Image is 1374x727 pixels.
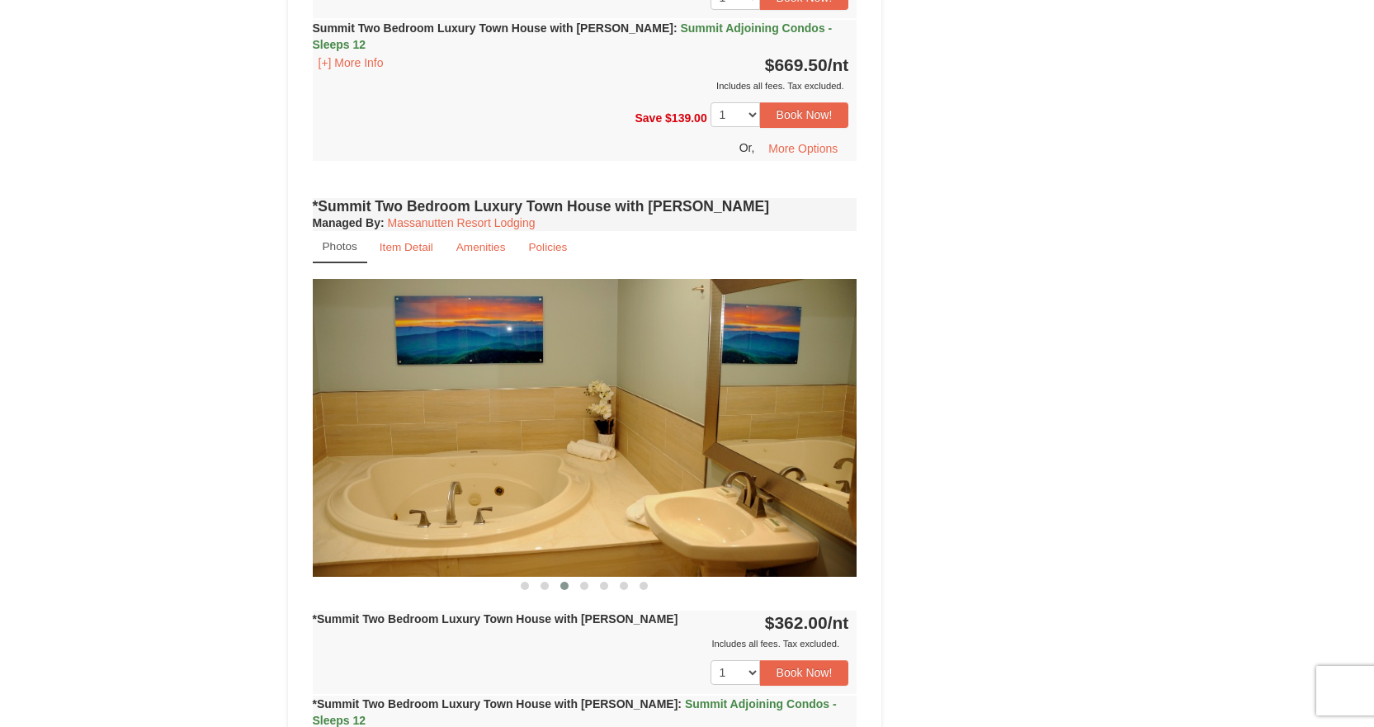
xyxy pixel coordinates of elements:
span: Save [635,111,662,125]
span: $139.00 [665,111,707,125]
a: Photos [313,231,367,263]
a: Massanutten Resort Lodging [388,216,536,229]
span: $669.50 [765,55,828,74]
small: Amenities [456,241,506,253]
button: Book Now! [760,660,849,685]
strong: : [313,216,385,229]
a: Item Detail [369,231,444,263]
small: Policies [528,241,567,253]
a: Amenities [446,231,517,263]
small: Photos [323,240,357,253]
button: [+] More Info [313,54,390,72]
span: Or, [739,140,755,153]
span: /nt [828,55,849,74]
span: Summit Adjoining Condos - Sleeps 12 [313,697,837,727]
a: Policies [517,231,578,263]
div: Includes all fees. Tax excluded. [313,78,849,94]
span: /nt [828,613,849,632]
strong: Summit Two Bedroom Luxury Town House with [PERSON_NAME] [313,21,833,51]
button: Book Now! [760,102,849,127]
strong: *Summit Two Bedroom Luxury Town House with [PERSON_NAME] [313,697,837,727]
span: : [673,21,678,35]
span: Managed By [313,216,380,229]
strong: $362.00 [765,613,849,632]
small: Item Detail [380,241,433,253]
h4: *Summit Two Bedroom Luxury Town House with [PERSON_NAME] [313,198,857,215]
div: Includes all fees. Tax excluded. [313,635,849,652]
strong: *Summit Two Bedroom Luxury Town House with [PERSON_NAME] [313,612,678,626]
img: 18876286-98-f6f6ffa7.png [313,279,857,577]
button: More Options [758,136,848,161]
span: : [678,697,682,710]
